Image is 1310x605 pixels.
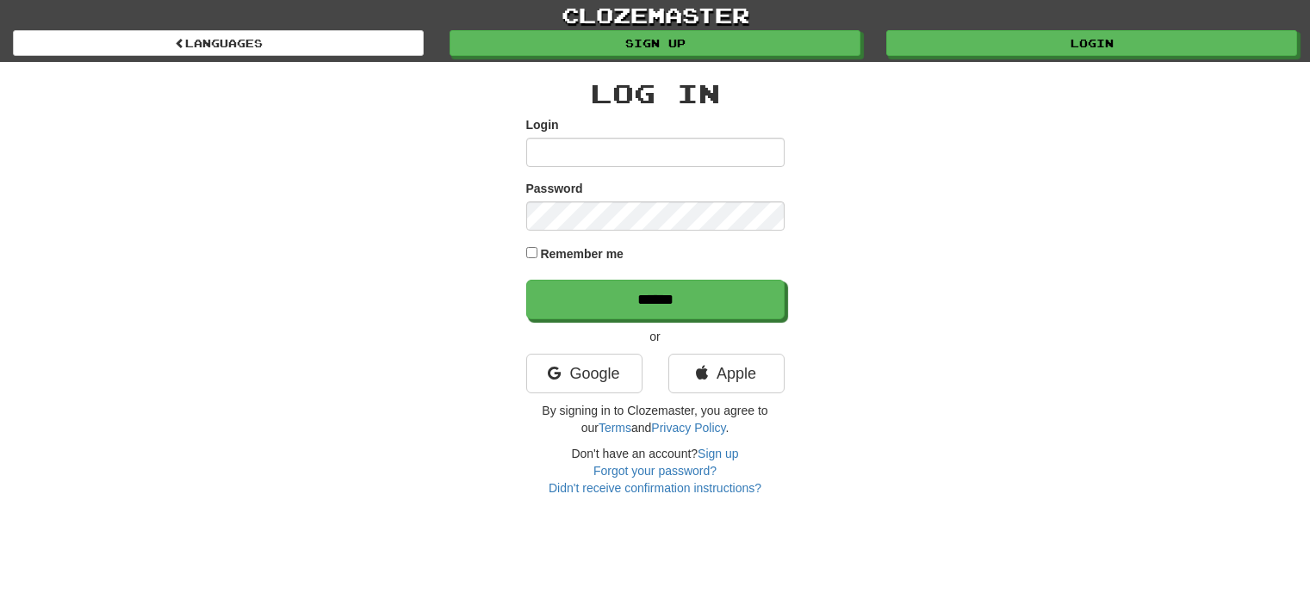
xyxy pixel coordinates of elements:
[526,116,559,133] label: Login
[540,245,624,262] label: Remember me
[599,421,631,435] a: Terms
[526,328,785,345] p: or
[450,30,860,56] a: Sign up
[698,447,738,460] a: Sign up
[526,402,785,436] p: By signing in to Clozemaster, you agree to our and .
[13,30,424,56] a: Languages
[651,421,725,435] a: Privacy Policy
[549,481,761,495] a: Didn't receive confirmation instructions?
[526,445,785,497] div: Don't have an account?
[526,79,785,108] h2: Log In
[526,180,583,197] label: Password
[593,464,717,478] a: Forgot your password?
[668,354,785,393] a: Apple
[886,30,1297,56] a: Login
[526,354,643,393] a: Google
